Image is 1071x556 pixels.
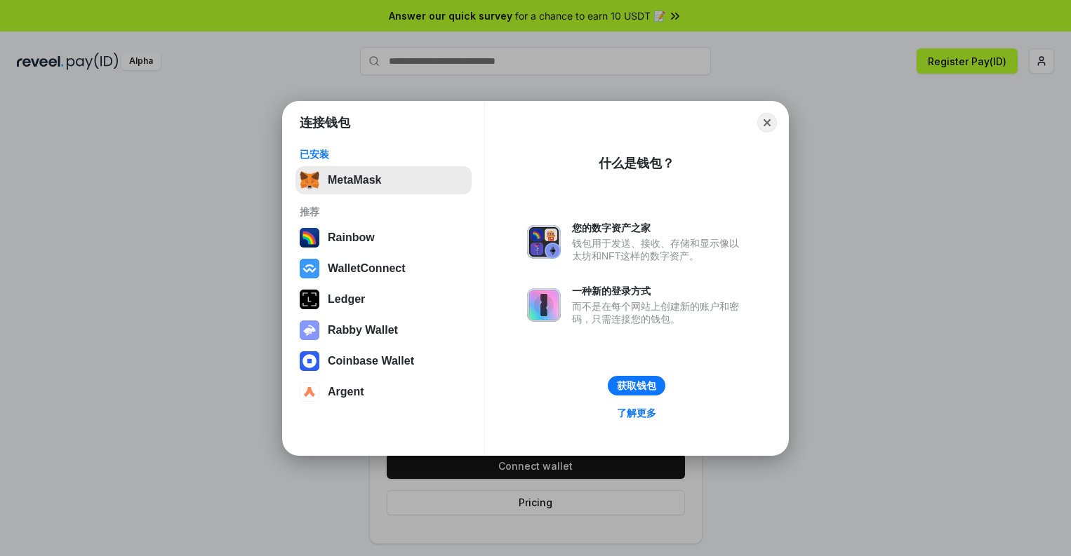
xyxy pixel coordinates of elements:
img: svg+xml,%3Csvg%20fill%3D%22none%22%20height%3D%2233%22%20viewBox%3D%220%200%2035%2033%22%20width%... [300,170,319,190]
button: Rabby Wallet [295,316,472,344]
div: 钱包用于发送、接收、存储和显示像以太坊和NFT这样的数字资产。 [572,237,746,262]
div: 一种新的登录方式 [572,285,746,297]
div: 已安装 [300,148,467,161]
div: 而不是在每个网站上创建新的账户和密码，只需连接您的钱包。 [572,300,746,325]
img: svg+xml,%3Csvg%20width%3D%2228%22%20height%3D%2228%22%20viewBox%3D%220%200%2028%2028%22%20fill%3D... [300,259,319,278]
button: Close [757,113,777,133]
div: 什么是钱包？ [599,155,674,172]
button: 获取钱包 [608,376,665,395]
div: 您的数字资产之家 [572,222,746,234]
div: WalletConnect [328,262,406,275]
div: MetaMask [328,174,381,187]
img: svg+xml,%3Csvg%20xmlns%3D%22http%3A%2F%2Fwww.w3.org%2F2000%2Fsvg%22%20fill%3D%22none%22%20viewBox... [300,320,319,340]
div: Rabby Wallet [328,324,398,337]
div: Ledger [328,293,365,306]
a: 了解更多 [608,404,665,422]
div: Argent [328,386,364,398]
button: Ledger [295,285,472,313]
div: Rainbow [328,231,375,244]
button: MetaMask [295,166,472,194]
button: WalletConnect [295,255,472,283]
h1: 连接钱包 [300,114,350,131]
img: svg+xml,%3Csvg%20width%3D%22120%22%20height%3D%22120%22%20viewBox%3D%220%200%20120%20120%22%20fil... [300,228,319,248]
div: 获取钱包 [617,379,656,392]
img: svg+xml,%3Csvg%20width%3D%2228%22%20height%3D%2228%22%20viewBox%3D%220%200%2028%2028%22%20fill%3D... [300,351,319,371]
img: svg+xml,%3Csvg%20xmlns%3D%22http%3A%2F%2Fwww.w3.org%2F2000%2Fsvg%22%20width%3D%2228%22%20height%3... [300,290,319,309]
img: svg+xml,%3Csvg%20xmlns%3D%22http%3A%2F%2Fwww.w3.org%2F2000%2Fsvg%22%20fill%3D%22none%22%20viewBox... [527,288,561,322]
img: svg+xml,%3Csvg%20width%3D%2228%22%20height%3D%2228%22%20viewBox%3D%220%200%2028%2028%22%20fill%3D... [300,382,319,402]
div: 了解更多 [617,407,656,419]
button: Argent [295,378,472,406]
div: 推荐 [300,205,467,218]
button: Rainbow [295,224,472,252]
button: Coinbase Wallet [295,347,472,375]
div: Coinbase Wallet [328,355,414,367]
img: svg+xml,%3Csvg%20xmlns%3D%22http%3A%2F%2Fwww.w3.org%2F2000%2Fsvg%22%20fill%3D%22none%22%20viewBox... [527,225,561,259]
